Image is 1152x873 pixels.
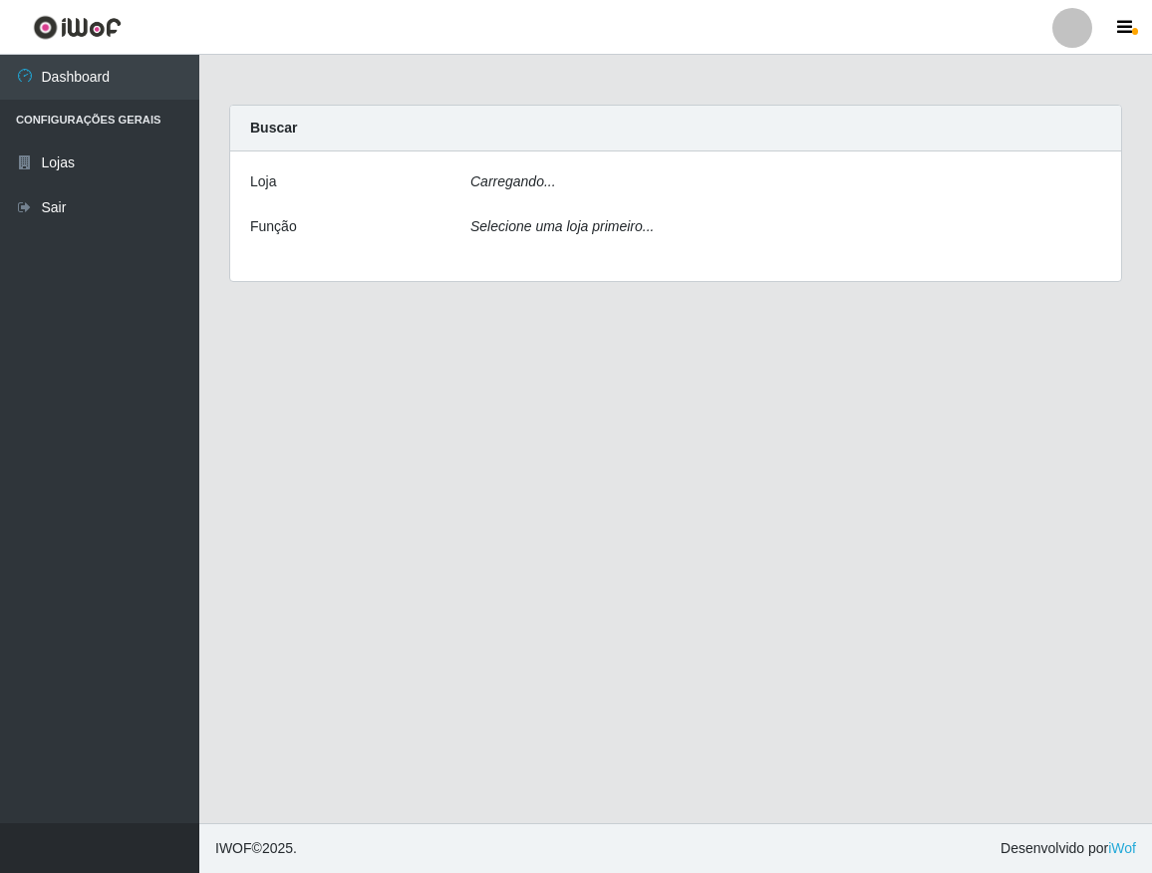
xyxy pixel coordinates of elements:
[33,15,122,40] img: CoreUI Logo
[215,838,297,859] span: © 2025 .
[250,216,297,237] label: Função
[1108,840,1136,856] a: iWof
[250,120,297,136] strong: Buscar
[470,218,654,234] i: Selecione uma loja primeiro...
[1001,838,1136,859] span: Desenvolvido por
[215,840,252,856] span: IWOF
[250,171,276,192] label: Loja
[470,173,556,189] i: Carregando...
